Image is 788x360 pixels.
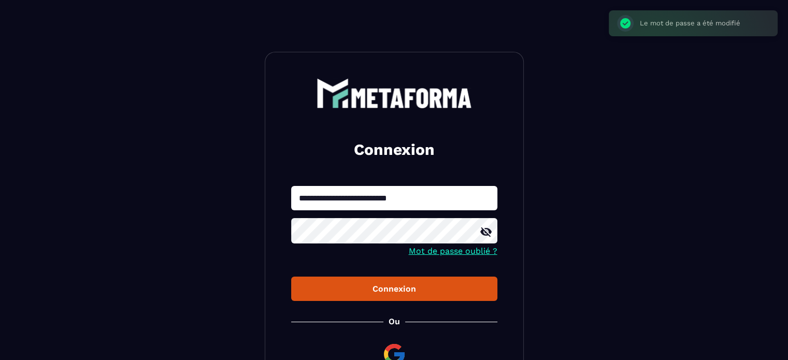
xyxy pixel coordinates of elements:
[304,139,485,160] h2: Connexion
[389,316,400,326] p: Ou
[409,246,497,256] a: Mot de passe oublié ?
[299,284,489,294] div: Connexion
[291,78,497,108] a: logo
[317,78,472,108] img: logo
[291,277,497,301] button: Connexion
